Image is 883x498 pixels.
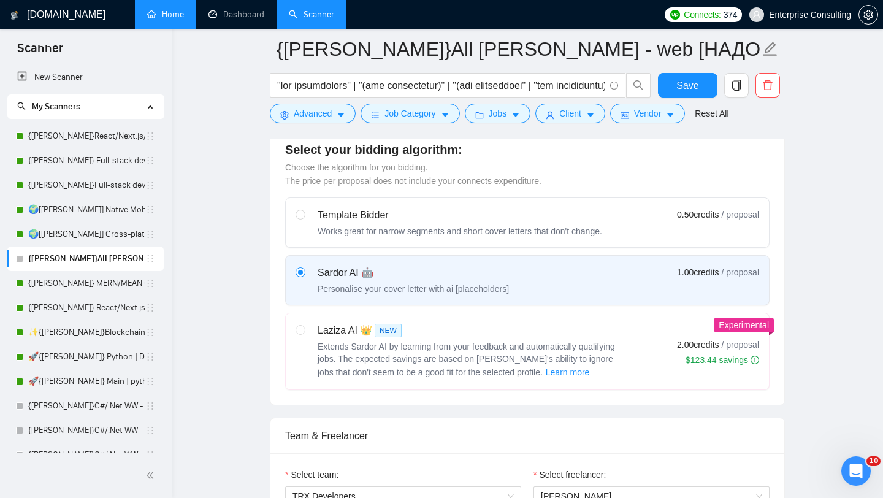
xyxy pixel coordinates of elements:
label: Select freelancer: [533,468,606,481]
span: 0.50 credits [677,208,719,221]
span: caret-down [337,110,345,120]
span: holder [145,426,155,435]
span: My Scanners [17,101,80,112]
span: 2.00 credits [677,338,719,351]
button: Laziza AI NEWExtends Sardor AI by learning from your feedback and automatically qualifying jobs. ... [545,365,591,380]
span: Experimental [719,320,769,330]
span: holder [145,303,155,313]
span: folder [475,110,484,120]
span: Vendor [634,107,661,120]
span: holder [145,401,155,411]
label: Select team: [285,468,338,481]
div: Personalise your cover letter with ai [placeholders] [318,283,509,295]
span: Job Category [384,107,435,120]
div: Team & Freelancer [285,418,770,453]
li: {Kate}All stack WW - web [НАДО ПЕРЕДЕЛАТЬ] [7,247,164,271]
a: {[PERSON_NAME]}C#/.Net WW - best match (<1 month) [28,443,145,467]
a: 🚀{[PERSON_NAME]} Main | python | django | AI (+less than 30 h) [28,369,145,394]
span: holder [145,450,155,460]
a: 🚀{[PERSON_NAME]} Python | Django | AI / [28,345,145,369]
div: Works great for narrow segments and short cover letters that don't change. [318,225,602,237]
span: edit [762,41,778,57]
span: holder [145,180,155,190]
a: 🌍[[PERSON_NAME]] Native Mobile WW [28,197,145,222]
li: New Scanner [7,65,164,90]
a: {[PERSON_NAME]}All [PERSON_NAME] - web [НАДО ПЕРЕДЕЛАТЬ] [28,247,145,271]
a: searchScanner [289,9,334,20]
span: setting [280,110,289,120]
button: Save [658,73,717,98]
span: search [17,102,26,110]
span: / proposal [722,339,759,351]
a: {[PERSON_NAME]} MERN/MEAN (Enterprise & SaaS) [28,271,145,296]
input: Scanner name... [277,34,760,64]
a: {[PERSON_NAME]} React/Next.js/Node.js (Long-term, All Niches) [28,296,145,320]
a: setting [858,10,878,20]
span: Learn more [546,366,590,379]
h4: Select your bidding algorithm: [285,141,770,158]
button: search [626,73,651,98]
span: holder [145,254,155,264]
span: / proposal [722,209,759,221]
button: userClientcaret-down [535,104,605,123]
iframe: Intercom live chat [841,456,871,486]
span: delete [756,80,779,91]
a: homeHome [147,9,184,20]
span: holder [145,156,155,166]
li: {Kate} Full-stack devs WW - pain point [7,148,164,173]
span: caret-down [511,110,520,120]
div: Sardor AI 🤖 [318,266,509,280]
span: holder [145,377,155,386]
li: {ILYA} React/Next.js/Node.js (Long-term, All Niches) [7,296,164,320]
span: Choose the algorithm for you bidding. The price per proposal does not include your connects expen... [285,163,541,186]
span: info-circle [751,356,759,364]
button: folderJobscaret-down [465,104,531,123]
span: bars [371,110,380,120]
span: search [627,80,650,91]
span: user [546,110,554,120]
span: 10 [866,456,881,466]
a: {[PERSON_NAME]}C#/.Net WW - best match (not preferred location) [28,418,145,443]
button: settingAdvancedcaret-down [270,104,356,123]
div: Template Bidder [318,208,602,223]
span: Scanner [7,39,73,65]
span: 👑 [360,323,372,338]
img: upwork-logo.png [670,10,680,20]
span: Advanced [294,107,332,120]
span: holder [145,205,155,215]
span: My Scanners [32,101,80,112]
li: {Kate}C#/.Net WW - best match [7,394,164,418]
div: $123.44 savings [686,354,759,366]
li: {Kate}React/Next.js/Node.js (Long-term, All Niches) [7,124,164,148]
span: Connects: [684,8,721,21]
span: copy [725,80,748,91]
li: {Kate}Full-stack devs WW (<1 month) - pain point [7,173,164,197]
span: idcard [621,110,629,120]
a: ✨{[PERSON_NAME]}Blockchain WW [28,320,145,345]
div: Laziza AI [318,323,624,338]
a: {[PERSON_NAME]} Full-stack devs WW - pain point [28,148,145,173]
button: setting [858,5,878,25]
span: holder [145,352,155,362]
span: holder [145,229,155,239]
input: Search Freelance Jobs... [277,78,605,93]
li: 🚀{ILYA} Main | python | django | AI (+less than 30 h) [7,369,164,394]
button: copy [724,73,749,98]
li: 🚀{ILYA} Python | Django | AI / [7,345,164,369]
a: New Scanner [17,65,154,90]
li: {Kate}C#/.Net WW - best match (<1 month) [7,443,164,467]
span: NEW [375,324,402,337]
span: user [752,10,761,19]
li: {Kate} MERN/MEAN (Enterprise & SaaS) [7,271,164,296]
button: barsJob Categorycaret-down [361,104,459,123]
span: / proposal [722,266,759,278]
span: Jobs [489,107,507,120]
button: idcardVendorcaret-down [610,104,685,123]
li: 🌍[Kate] Cross-platform Mobile WW [7,222,164,247]
span: Save [676,78,698,93]
span: 1.00 credits [677,266,719,279]
span: holder [145,328,155,337]
span: caret-down [441,110,449,120]
span: Extends Sardor AI by learning from your feedback and automatically qualifying jobs. The expected ... [318,342,615,377]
